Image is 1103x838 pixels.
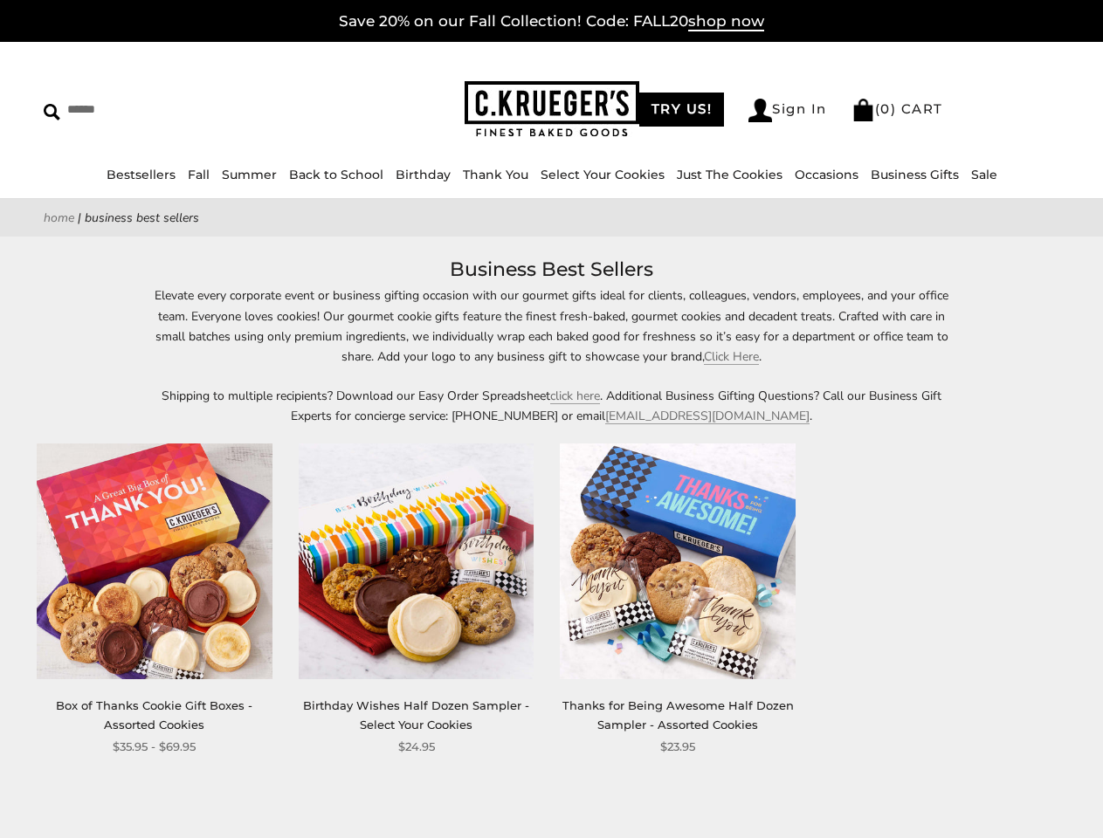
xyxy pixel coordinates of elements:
[222,167,277,182] a: Summer
[822,443,1058,679] a: Thanks! Cookie Gift Boxes - Assorted Cookies
[748,99,772,122] img: Account
[660,738,695,756] span: $23.95
[56,698,252,731] a: Box of Thanks Cookie Gift Boxes - Assorted Cookies
[688,12,764,31] span: shop now
[303,698,529,731] a: Birthday Wishes Half Dozen Sampler - Select Your Cookies
[289,167,383,182] a: Back to School
[704,348,759,365] a: Click Here
[188,167,210,182] a: Fall
[44,208,1059,228] nav: breadcrumbs
[44,209,74,226] a: Home
[107,167,176,182] a: Bestsellers
[398,738,435,756] span: $24.95
[44,96,276,123] input: Search
[150,285,954,366] p: Elevate every corporate event or business gifting occasion with our gourmet gifts ideal for clien...
[605,408,810,424] a: [EMAIL_ADDRESS][DOMAIN_NAME]
[971,167,997,182] a: Sale
[748,99,827,122] a: Sign In
[78,209,81,226] span: |
[70,254,1033,285] h1: Business Best Sellers
[396,167,451,182] a: Birthday
[113,738,196,756] span: $35.95 - $69.95
[541,167,665,182] a: Select Your Cookies
[851,100,943,117] a: (0) CART
[465,81,639,138] img: C.KRUEGER'S
[871,167,959,182] a: Business Gifts
[677,167,782,182] a: Just The Cookies
[44,104,60,120] img: Search
[37,443,272,679] img: Box of Thanks Cookie Gift Boxes - Assorted Cookies
[639,93,725,127] a: TRY US!
[463,167,528,182] a: Thank You
[562,698,794,731] a: Thanks for Being Awesome Half Dozen Sampler - Assorted Cookies
[795,167,858,182] a: Occasions
[85,209,199,226] span: Business Best Sellers
[339,12,764,31] a: Save 20% on our Fall Collection! Code: FALL20shop now
[560,443,796,679] img: Thanks for Being Awesome Half Dozen Sampler - Assorted Cookies
[150,386,954,426] p: Shipping to multiple recipients? Download our Easy Order Spreadsheet . Additional Business Giftin...
[880,100,891,117] span: 0
[299,443,534,679] img: Birthday Wishes Half Dozen Sampler - Select Your Cookies
[550,388,600,404] a: click here
[851,99,875,121] img: Bag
